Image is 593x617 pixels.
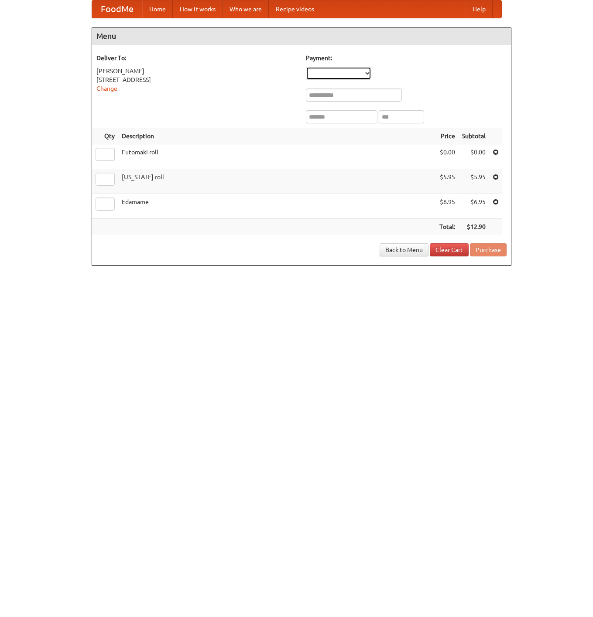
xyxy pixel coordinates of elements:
td: $6.95 [436,194,459,219]
a: Who we are [223,0,269,18]
a: Help [466,0,493,18]
th: Description [118,128,436,144]
th: Subtotal [459,128,489,144]
th: Price [436,128,459,144]
a: Recipe videos [269,0,321,18]
th: $12.90 [459,219,489,235]
div: [PERSON_NAME] [96,67,297,75]
td: $0.00 [459,144,489,169]
th: Total: [436,219,459,235]
th: Qty [92,128,118,144]
a: Change [96,85,117,92]
h5: Deliver To: [96,54,297,62]
td: $5.95 [459,169,489,194]
a: Clear Cart [430,243,469,256]
a: How it works [173,0,223,18]
td: Edamame [118,194,436,219]
a: Back to Menu [380,243,428,256]
td: $6.95 [459,194,489,219]
h5: Payment: [306,54,507,62]
button: Purchase [470,243,507,256]
h4: Menu [92,27,511,45]
td: Futomaki roll [118,144,436,169]
a: FoodMe [92,0,142,18]
div: [STREET_ADDRESS] [96,75,297,84]
td: $0.00 [436,144,459,169]
td: $5.95 [436,169,459,194]
td: [US_STATE] roll [118,169,436,194]
a: Home [142,0,173,18]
